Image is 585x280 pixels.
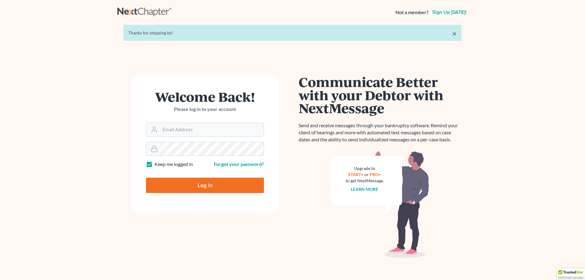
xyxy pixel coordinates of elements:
a: PRO+ [370,172,381,177]
div: Upgrade to [346,165,384,172]
span: or [365,172,369,177]
h1: Communicate Better with your Debtor with NextMessage [299,75,461,115]
p: Send and receive messages through your bankruptcy software. Remind your client of hearings and mo... [299,122,461,143]
a: × [452,30,457,37]
a: Sign up [DATE]! [431,10,468,15]
div: to get NextMessage. [346,178,384,184]
img: nextmessage_bg-59042aed3d76b12b5cd301f8e5b87938c9018125f34e5fa2b7a6b67550977c72.svg [331,151,429,258]
label: Keep me logged in [155,161,193,168]
h1: Welcome Back! [146,90,264,103]
a: Forgot your password? [214,161,264,167]
strong: Not a member? [395,9,429,16]
div: TrustedSite Certified [557,268,585,280]
a: START+ [348,172,364,177]
a: Learn more [351,187,379,192]
div: Thanks for stopping by! [128,30,457,36]
p: Please log in to your account [146,106,264,113]
input: Email Address [160,123,264,136]
input: Log In [146,178,264,193]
